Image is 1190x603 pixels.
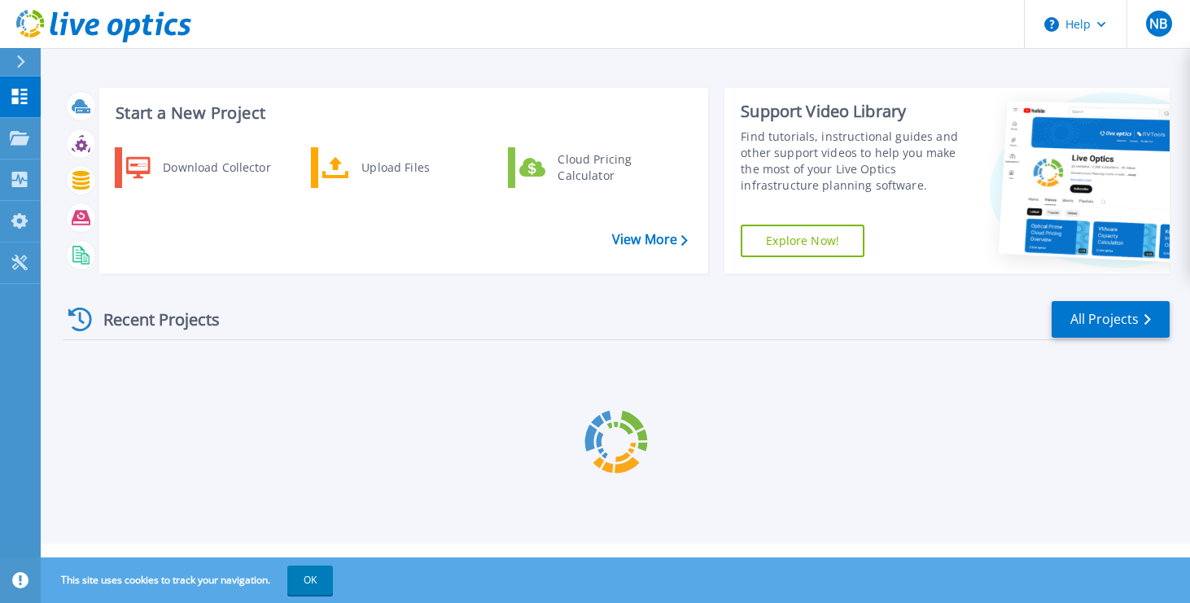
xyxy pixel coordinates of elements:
[45,566,333,595] span: This site uses cookies to track your navigation.
[63,299,242,339] div: Recent Projects
[115,147,282,188] a: Download Collector
[1149,17,1167,30] span: NB
[155,151,278,184] div: Download Collector
[116,104,687,122] h3: Start a New Project
[1052,301,1170,338] a: All Projects
[549,151,670,184] div: Cloud Pricing Calculator
[612,232,688,247] a: View More
[287,566,333,595] button: OK
[508,147,675,188] a: Cloud Pricing Calculator
[353,151,474,184] div: Upload Files
[741,225,864,257] a: Explore Now!
[311,147,478,188] a: Upload Files
[741,101,964,122] div: Support Video Library
[741,129,964,194] div: Find tutorials, instructional guides and other support videos to help you make the most of your L...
